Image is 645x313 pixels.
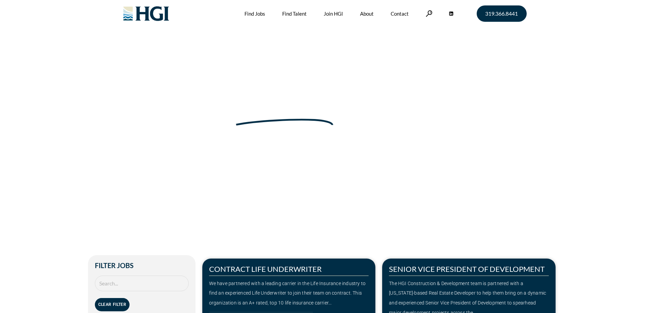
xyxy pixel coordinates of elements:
[132,131,147,138] a: Home
[209,279,369,308] div: We have partnered with a leading carrier in the Life Insurance industry to find an experienced Li...
[132,99,231,123] span: Make Your
[95,262,189,269] h2: Filter Jobs
[426,10,432,17] a: Search
[235,100,335,122] span: Next Move
[149,131,160,138] span: Jobs
[95,298,130,311] button: Clear Filter
[477,5,527,22] a: 319.366.8441
[132,131,160,138] span: »
[95,276,189,292] input: Search Job
[389,264,545,274] a: SENIOR VICE PRESIDENT OF DEVELOPMENT
[485,11,518,16] span: 319.366.8441
[209,264,322,274] a: CONTRACT LIFE UNDERWRITER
